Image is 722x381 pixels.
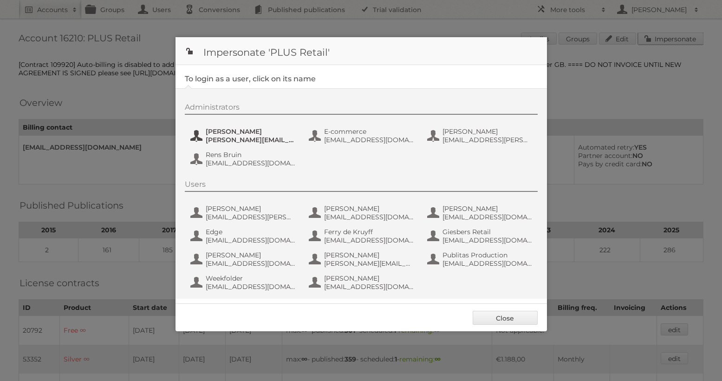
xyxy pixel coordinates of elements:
h1: Impersonate 'PLUS Retail' [176,37,547,65]
span: [EMAIL_ADDRESS][DOMAIN_NAME] [324,282,414,291]
button: [PERSON_NAME] [PERSON_NAME][EMAIL_ADDRESS][DOMAIN_NAME] [189,126,299,145]
span: [PERSON_NAME] [206,251,296,259]
button: Ferry de Kruyff [EMAIL_ADDRESS][DOMAIN_NAME] [308,227,417,245]
span: [EMAIL_ADDRESS][DOMAIN_NAME] [442,236,533,244]
button: Giesbers Retail [EMAIL_ADDRESS][DOMAIN_NAME] [426,227,535,245]
span: [EMAIL_ADDRESS][DOMAIN_NAME] [442,259,533,268]
span: [EMAIL_ADDRESS][DOMAIN_NAME] [206,282,296,291]
span: [PERSON_NAME] [442,127,533,136]
span: Giesbers Retail [442,228,533,236]
span: [EMAIL_ADDRESS][DOMAIN_NAME] [442,213,533,221]
span: Rens Bruin [206,151,296,159]
div: Users [185,180,538,192]
span: [EMAIL_ADDRESS][PERSON_NAME][DOMAIN_NAME] [442,136,533,144]
button: Edge [EMAIL_ADDRESS][DOMAIN_NAME] [189,227,299,245]
button: [PERSON_NAME] [EMAIL_ADDRESS][DOMAIN_NAME] [308,204,417,222]
span: [PERSON_NAME] [442,204,533,213]
button: [PERSON_NAME] [EMAIL_ADDRESS][PERSON_NAME][DOMAIN_NAME] [189,204,299,222]
button: [PERSON_NAME] [EMAIL_ADDRESS][DOMAIN_NAME] [308,273,417,292]
button: Rens Bruin [EMAIL_ADDRESS][DOMAIN_NAME] [189,150,299,168]
button: Publitas Production [EMAIL_ADDRESS][DOMAIN_NAME] [426,250,535,269]
span: E-commerce [324,127,414,136]
span: [PERSON_NAME][EMAIL_ADDRESS][DOMAIN_NAME] [206,136,296,144]
span: [PERSON_NAME][EMAIL_ADDRESS][DOMAIN_NAME] [324,259,414,268]
button: [PERSON_NAME] [EMAIL_ADDRESS][DOMAIN_NAME] [426,204,535,222]
span: Publitas Production [442,251,533,259]
span: Edge [206,228,296,236]
span: [EMAIL_ADDRESS][DOMAIN_NAME] [324,136,414,144]
button: Weekfolder [EMAIL_ADDRESS][DOMAIN_NAME] [189,273,299,292]
legend: To login as a user, click on its name [185,74,316,83]
button: [PERSON_NAME] [EMAIL_ADDRESS][PERSON_NAME][DOMAIN_NAME] [426,126,535,145]
a: Close [473,311,538,325]
span: [EMAIL_ADDRESS][PERSON_NAME][DOMAIN_NAME] [206,213,296,221]
span: [EMAIL_ADDRESS][DOMAIN_NAME] [206,259,296,268]
span: [EMAIL_ADDRESS][DOMAIN_NAME] [206,236,296,244]
div: Administrators [185,103,538,115]
span: [EMAIL_ADDRESS][DOMAIN_NAME] [206,159,296,167]
span: [PERSON_NAME] [324,274,414,282]
button: E-commerce [EMAIL_ADDRESS][DOMAIN_NAME] [308,126,417,145]
span: [PERSON_NAME] [206,204,296,213]
span: [PERSON_NAME] [324,251,414,259]
span: Ferry de Kruyff [324,228,414,236]
span: [EMAIL_ADDRESS][DOMAIN_NAME] [324,213,414,221]
span: [PERSON_NAME] [324,204,414,213]
button: [PERSON_NAME] [PERSON_NAME][EMAIL_ADDRESS][DOMAIN_NAME] [308,250,417,269]
button: [PERSON_NAME] [EMAIL_ADDRESS][DOMAIN_NAME] [189,250,299,269]
span: [EMAIL_ADDRESS][DOMAIN_NAME] [324,236,414,244]
span: [PERSON_NAME] [206,127,296,136]
span: Weekfolder [206,274,296,282]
